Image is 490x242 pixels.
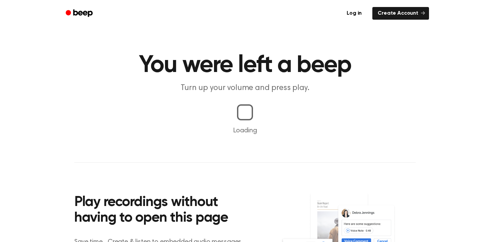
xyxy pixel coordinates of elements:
[74,195,254,226] h2: Play recordings without having to open this page
[61,7,99,20] a: Beep
[74,53,416,77] h1: You were left a beep
[8,126,482,136] p: Loading
[372,7,429,20] a: Create Account
[117,83,373,94] p: Turn up your volume and press play.
[340,6,368,21] a: Log in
